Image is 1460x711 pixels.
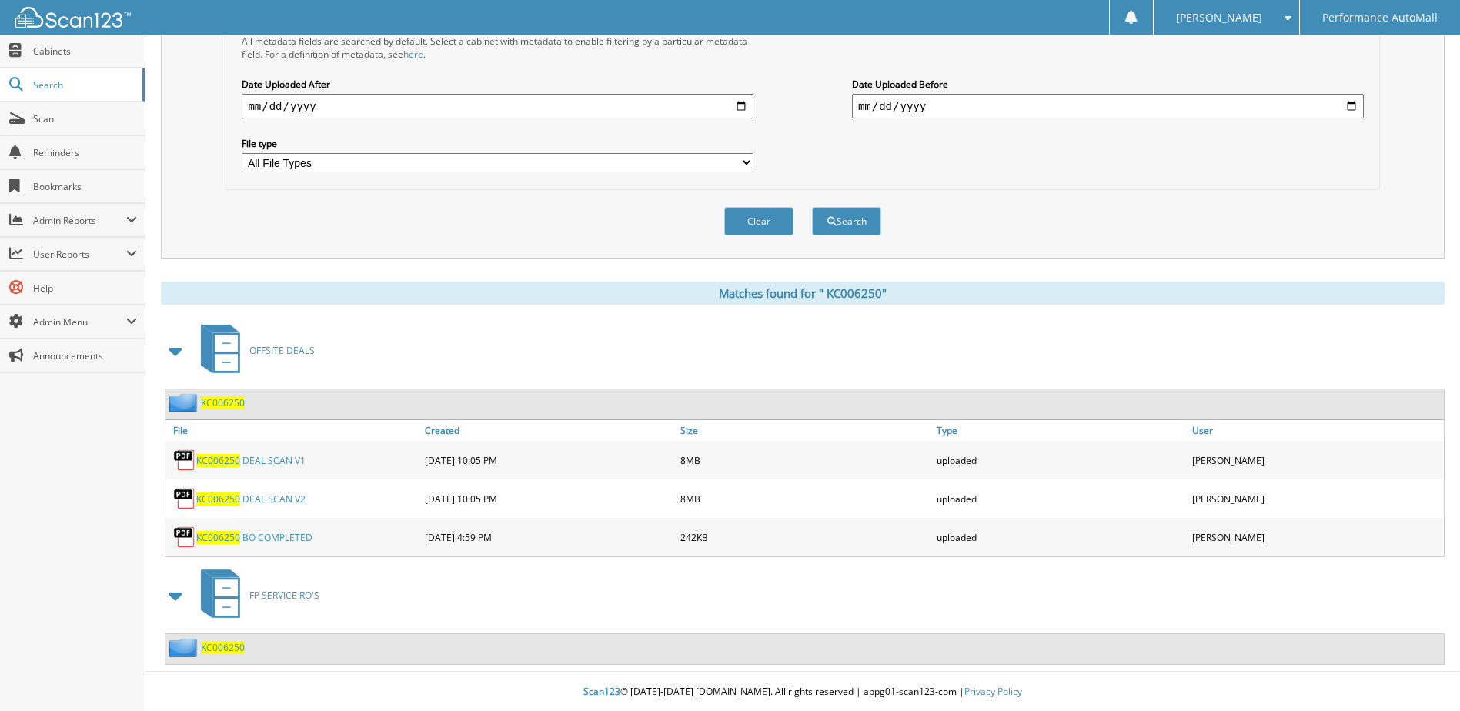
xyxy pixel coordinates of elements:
[421,522,677,552] div: [DATE] 4:59 PM
[33,45,137,58] span: Cabinets
[933,483,1188,514] div: uploaded
[677,522,932,552] div: 242KB
[33,180,137,193] span: Bookmarks
[583,685,620,698] span: Scan123
[1188,522,1444,552] div: [PERSON_NAME]
[161,282,1445,305] div: Matches found for " KC006250"
[173,526,196,549] img: PDF.png
[1188,483,1444,514] div: [PERSON_NAME]
[1176,13,1262,22] span: [PERSON_NAME]
[421,445,677,476] div: [DATE] 10:05 PM
[169,393,201,412] img: folder2.png
[165,420,421,441] a: File
[964,685,1022,698] a: Privacy Policy
[421,420,677,441] a: Created
[33,315,126,329] span: Admin Menu
[242,94,753,118] input: start
[677,445,932,476] div: 8MB
[196,492,240,506] span: K C 0 0 6 2 5 0
[933,420,1188,441] a: Type
[33,146,137,159] span: Reminders
[33,78,135,92] span: Search
[201,641,245,654] a: KC006250
[933,522,1188,552] div: uploaded
[724,207,793,235] button: Clear
[812,207,881,235] button: Search
[201,396,245,409] a: KC006250
[1322,13,1438,22] span: Performance AutoMall
[852,94,1364,118] input: end
[33,112,137,125] span: Scan
[933,445,1188,476] div: uploaded
[196,531,240,544] span: K C 0 0 6 2 5 0
[196,454,240,467] span: K C 0 0 6 2 5 0
[33,214,126,227] span: Admin Reports
[173,449,196,472] img: PDF.png
[196,531,312,544] a: KC006250 BO COMPLETED
[169,638,201,657] img: folder2.png
[677,483,932,514] div: 8MB
[201,641,245,654] span: K C 0 0 6 2 5 0
[249,589,319,602] span: F P S E R V I C E R O ' S
[192,565,319,626] a: FP SERVICE RO'S
[852,78,1364,91] label: Date Uploaded Before
[1188,420,1444,441] a: User
[145,673,1460,711] div: © [DATE]-[DATE] [DOMAIN_NAME]. All rights reserved | appg01-scan123-com |
[196,492,306,506] a: KC006250 DEAL SCAN V2
[192,320,315,381] a: OFFSITE DEALS
[173,487,196,510] img: PDF.png
[15,7,131,28] img: scan123-logo-white.svg
[421,483,677,514] div: [DATE] 10:05 PM
[33,248,126,261] span: User Reports
[201,396,245,409] span: K C 0 0 6 2 5 0
[33,282,137,295] span: Help
[677,420,932,441] a: Size
[1188,445,1444,476] div: [PERSON_NAME]
[1383,637,1460,711] iframe: Chat Widget
[196,454,306,467] a: KC006250 DEAL SCAN V1
[242,35,753,61] div: All metadata fields are searched by default. Select a cabinet with metadata to enable filtering b...
[403,48,423,61] a: here
[242,78,753,91] label: Date Uploaded After
[242,137,753,150] label: File type
[249,344,315,357] span: O F F S I T E D E A L S
[33,349,137,362] span: Announcements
